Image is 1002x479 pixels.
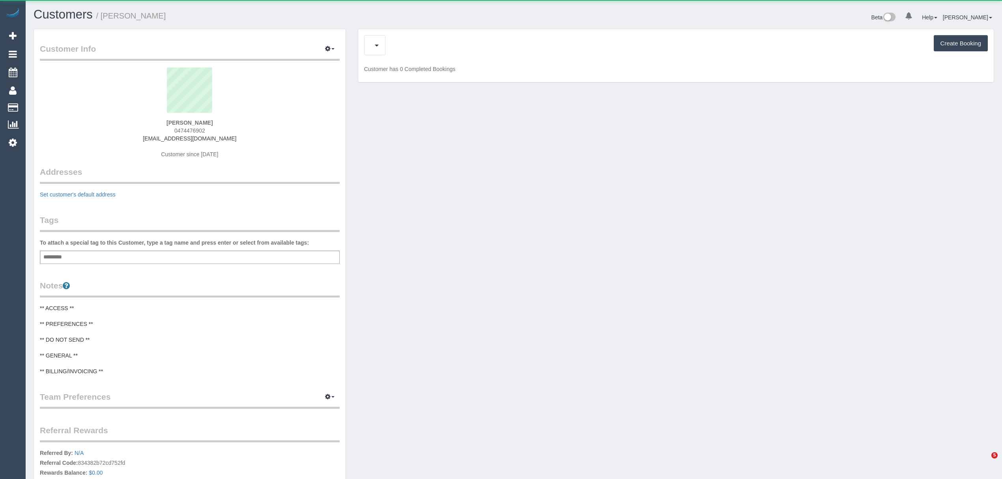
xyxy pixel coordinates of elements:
[40,191,116,198] a: Set customer's default address
[34,7,93,21] a: Customers
[5,8,21,19] img: Automaid Logo
[882,13,895,23] img: New interface
[40,280,340,298] legend: Notes
[40,214,340,232] legend: Tags
[40,391,340,409] legend: Team Preferences
[40,43,340,61] legend: Customer Info
[40,459,78,467] label: Referral Code:
[75,450,84,456] a: N/A
[96,11,166,20] small: / [PERSON_NAME]
[934,35,988,52] button: Create Booking
[991,452,998,458] span: 5
[166,120,213,126] strong: [PERSON_NAME]
[89,470,103,476] a: $0.00
[922,14,937,21] a: Help
[40,449,340,479] p: 834382b72cd752fd
[40,469,88,477] label: Rewards Balance:
[975,452,994,471] iframe: Intercom live chat
[161,151,218,157] span: Customer since [DATE]
[871,14,896,21] a: Beta
[943,14,992,21] a: [PERSON_NAME]
[174,127,205,134] span: 0474476902
[364,65,988,73] p: Customer has 0 Completed Bookings
[143,135,236,142] a: [EMAIL_ADDRESS][DOMAIN_NAME]
[40,239,309,247] label: To attach a special tag to this Customer, type a tag name and press enter or select from availabl...
[40,425,340,442] legend: Referral Rewards
[40,449,73,457] label: Referred By:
